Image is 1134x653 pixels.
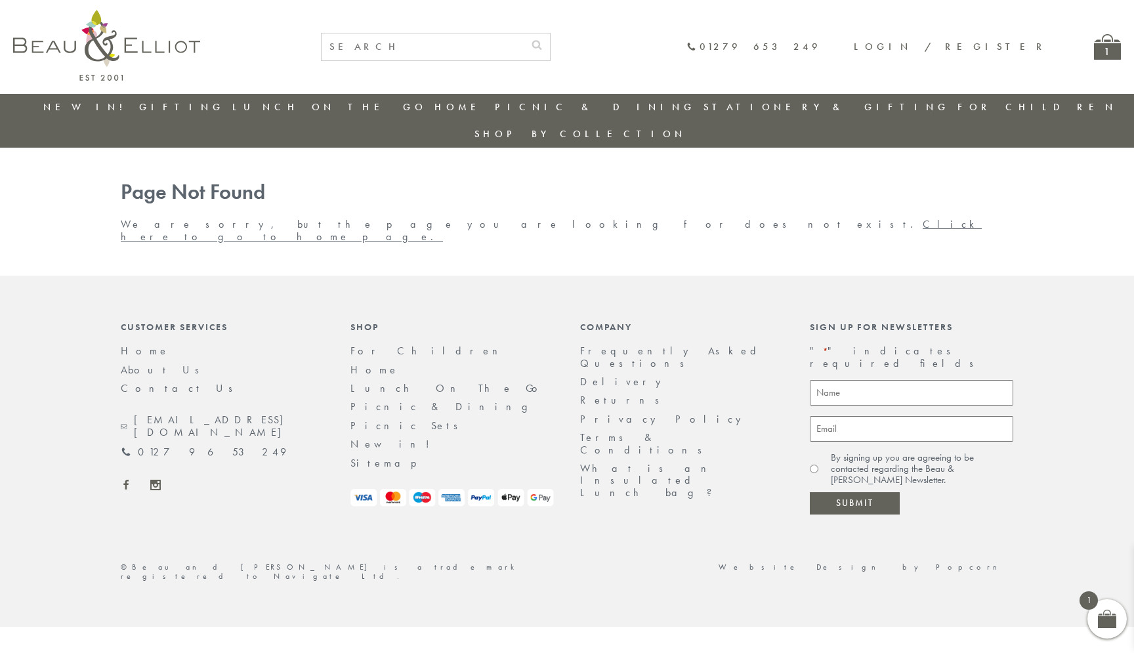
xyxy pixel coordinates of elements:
[350,489,554,507] img: payment-logos.png
[957,100,1117,114] a: For Children
[686,41,821,53] a: 01279 653 249
[580,461,723,499] a: What is an Insulated Lunch bag?
[350,400,541,413] a: Picnic & Dining
[474,127,686,140] a: Shop by collection
[350,344,508,358] a: For Children
[350,381,545,395] a: Lunch On The Go
[13,10,200,81] img: logo
[831,452,1013,486] label: By signing up you are agreeing to be contacted regarding the Beau & [PERSON_NAME] Newsletter.
[580,375,668,389] a: Delivery
[580,344,765,369] a: Frequently Asked Questions
[810,416,1013,442] input: Email
[350,456,434,470] a: Sitemap
[810,492,900,515] input: Submit
[580,393,668,407] a: Returns
[121,446,286,458] a: 01279 653 249
[350,322,554,332] div: Shop
[703,100,950,114] a: Stationery & Gifting
[1094,34,1121,60] a: 1
[719,562,1013,572] a: Website Design by Popcorn
[232,100,427,114] a: Lunch On The Go
[108,180,1026,243] div: We are sorry, but the page you are looking for does not exist.
[121,344,169,358] a: Home
[580,322,784,332] div: Company
[121,414,324,438] a: [EMAIL_ADDRESS][DOMAIN_NAME]
[121,180,1013,205] h1: Page Not Found
[350,419,467,432] a: Picnic Sets
[350,363,399,377] a: Home
[1080,591,1098,610] span: 1
[121,381,241,395] a: Contact Us
[139,100,224,114] a: Gifting
[810,345,1013,369] p: " " indicates required fields
[121,363,208,377] a: About Us
[810,322,1013,332] div: Sign up for newsletters
[43,100,131,114] a: New in!
[580,412,748,426] a: Privacy Policy
[322,33,524,60] input: SEARCH
[810,380,1013,406] input: Name
[121,217,982,243] a: Click here to go to home page.
[121,322,324,332] div: Customer Services
[434,100,487,114] a: Home
[495,100,696,114] a: Picnic & Dining
[108,563,567,581] div: ©Beau and [PERSON_NAME] is a trademark registered to Navigate Ltd.
[854,40,1048,53] a: Login / Register
[350,437,439,451] a: New in!
[580,431,711,456] a: Terms & Conditions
